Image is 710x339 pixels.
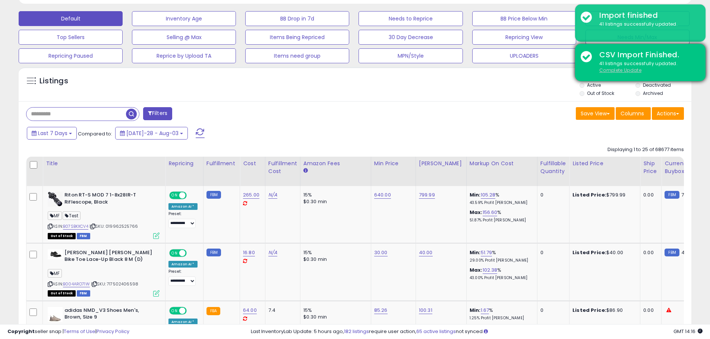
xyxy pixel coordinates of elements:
[673,328,703,335] span: 2025-08-11 14:16 GMT
[27,127,77,140] button: Last 7 Days
[206,307,220,315] small: FBA
[7,328,129,335] div: seller snap | |
[186,307,198,314] span: OFF
[359,30,463,45] button: 30 Day Decrease
[64,249,155,265] b: [PERSON_NAME] [PERSON_NAME] Bike Toe Lace-Up Black 8 M (D)
[19,11,123,26] button: Default
[643,249,656,256] div: 0.00
[63,281,90,287] a: B004ARO71W
[48,192,160,238] div: ASIN:
[594,60,700,74] div: 41 listings successfully updated.
[587,90,614,96] label: Out of Stock
[206,160,237,167] div: Fulfillment
[359,11,463,26] button: Needs to Reprice
[64,328,95,335] a: Terms of Use
[599,67,641,73] u: Complete Update
[303,160,368,167] div: Amazon Fees
[540,160,566,175] div: Fulfillable Quantity
[170,192,179,199] span: ON
[540,307,564,314] div: 0
[243,191,259,199] a: 265.00
[206,249,221,256] small: FBM
[63,211,81,220] span: Test
[419,307,432,314] a: 100.31
[64,307,155,323] b: adidas NMD_V3 Shoes Men's, Brown, Size 9
[419,249,433,256] a: 40.00
[77,233,90,239] span: FBM
[572,307,606,314] b: Listed Price:
[643,307,656,314] div: 0.00
[572,191,606,198] b: Listed Price:
[303,198,365,205] div: $0.30 min
[587,82,601,88] label: Active
[643,192,656,198] div: 0.00
[7,328,35,335] strong: Copyright
[374,191,391,199] a: 640.00
[19,30,123,45] button: Top Sellers
[472,30,576,45] button: Repricing View
[572,160,637,167] div: Listed Price
[48,249,63,259] img: 31RRP1UZLNL._SL40_.jpg
[89,223,138,229] span: | SKU: 019962525766
[643,90,663,96] label: Archived
[416,328,456,335] a: 65 active listings
[594,10,700,21] div: Import finished
[643,82,671,88] label: Deactivated
[419,191,435,199] a: 799.99
[268,160,297,175] div: Fulfillment Cost
[472,48,576,63] button: UPLOADERS
[245,30,349,45] button: Items Being Repriced
[665,249,679,256] small: FBM
[616,107,651,120] button: Columns
[470,275,531,281] p: 43.00% Profit [PERSON_NAME]
[77,290,90,297] span: FBM
[481,249,492,256] a: 51.79
[78,130,112,137] span: Compared to:
[170,307,179,314] span: ON
[168,261,198,268] div: Amazon AI *
[115,127,188,140] button: [DATE]-28 - Aug-03
[374,249,388,256] a: 30.00
[470,249,531,263] div: %
[540,249,564,256] div: 0
[46,160,162,167] div: Title
[374,160,413,167] div: Min Price
[470,191,481,198] b: Min:
[572,249,606,256] b: Listed Price:
[665,160,703,175] div: Current Buybox Price
[483,209,498,216] a: 156.60
[132,48,236,63] button: Reprice by Upload TA
[419,160,463,167] div: [PERSON_NAME]
[206,191,221,199] small: FBM
[572,307,634,314] div: $86.90
[64,192,155,207] b: Riton RT-S MOD 7 1-8x28IR-T Riflescope, Black
[268,307,294,314] div: 7.4
[481,307,489,314] a: 1.67
[576,107,615,120] button: Save View
[168,269,198,286] div: Preset:
[132,11,236,26] button: Inventory Age
[470,160,534,167] div: Markup on Cost
[470,266,483,274] b: Max:
[470,218,531,223] p: 51.87% Profit [PERSON_NAME]
[40,76,68,86] h5: Listings
[681,249,688,256] span: 40
[186,250,198,256] span: OFF
[470,249,481,256] b: Min:
[48,290,76,297] span: All listings that are currently out of stock and unavailable for purchase on Amazon
[245,11,349,26] button: BB Drop in 7d
[359,48,463,63] button: MPN/Style
[48,211,62,220] span: MF
[594,21,700,28] div: 41 listings successfully updated.
[481,191,496,199] a: 105.28
[168,160,200,167] div: Repricing
[470,307,531,321] div: %
[303,307,365,314] div: 15%
[303,192,365,198] div: 15%
[665,191,679,199] small: FBM
[470,209,483,216] b: Max:
[540,192,564,198] div: 0
[168,203,198,210] div: Amazon AI *
[126,129,179,137] span: [DATE]-28 - Aug-03
[268,191,277,199] a: N/A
